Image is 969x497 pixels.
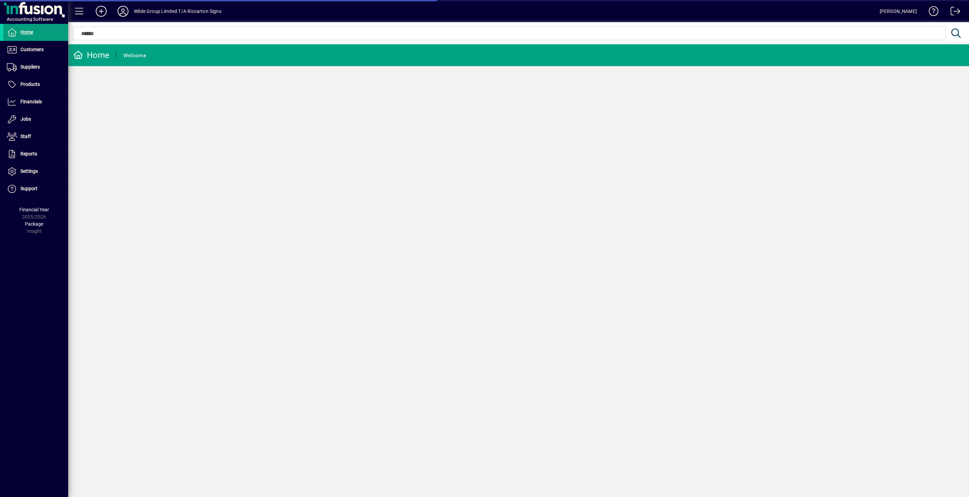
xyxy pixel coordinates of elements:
[3,128,68,145] a: Staff
[3,180,68,197] a: Support
[20,81,40,87] span: Products
[20,64,40,70] span: Suppliers
[3,41,68,58] a: Customers
[3,59,68,76] a: Suppliers
[25,221,43,227] span: Package
[20,116,31,122] span: Jobs
[20,151,37,156] span: Reports
[134,6,221,17] div: Wilde Group Limited T/A Riccarton Signs
[20,99,42,104] span: Financials
[945,1,960,24] a: Logout
[3,93,68,110] a: Financials
[3,146,68,163] a: Reports
[73,50,109,61] div: Home
[880,6,917,17] div: [PERSON_NAME]
[20,186,37,191] span: Support
[3,163,68,180] a: Settings
[20,47,44,52] span: Customers
[20,168,38,174] span: Settings
[3,111,68,128] a: Jobs
[20,29,33,35] span: Home
[19,207,49,212] span: Financial Year
[123,50,146,61] div: Welcome
[924,1,939,24] a: Knowledge Base
[112,5,134,17] button: Profile
[3,76,68,93] a: Products
[20,134,31,139] span: Staff
[90,5,112,17] button: Add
